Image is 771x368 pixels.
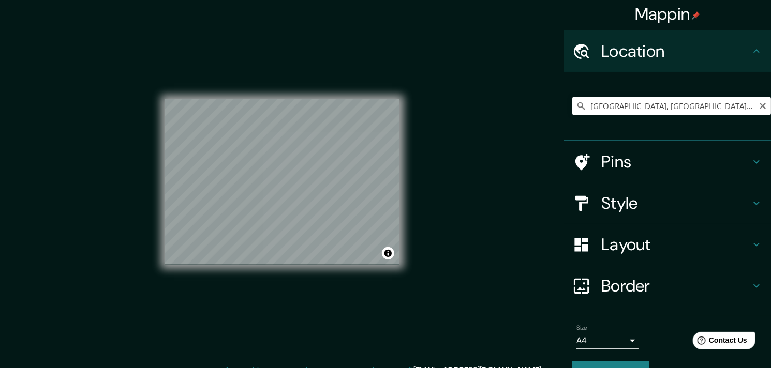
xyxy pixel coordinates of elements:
input: Pick your city or area [572,97,771,115]
h4: Mappin [635,4,701,24]
button: Toggle attribution [382,247,394,259]
div: Location [564,30,771,72]
div: Style [564,182,771,224]
img: pin-icon.png [692,11,700,20]
h4: Pins [601,151,750,172]
iframe: Help widget launcher [679,328,760,357]
div: Border [564,265,771,306]
canvas: Map [165,99,399,265]
h4: Layout [601,234,750,255]
h4: Location [601,41,750,62]
button: Clear [759,100,767,110]
div: Pins [564,141,771,182]
div: A4 [576,332,639,349]
label: Size [576,324,587,332]
h4: Style [601,193,750,213]
div: Layout [564,224,771,265]
h4: Border [601,275,750,296]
